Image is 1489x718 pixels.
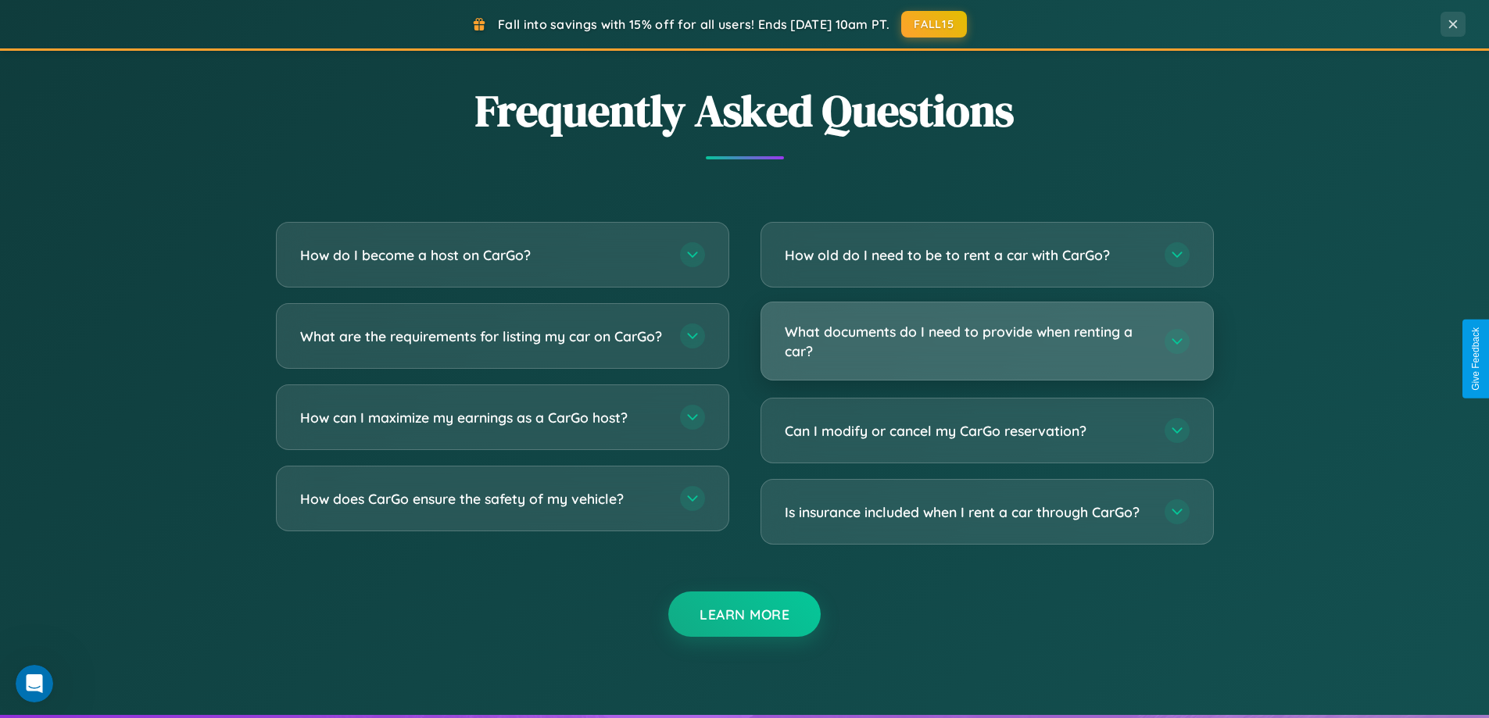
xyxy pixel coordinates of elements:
h3: How does CarGo ensure the safety of my vehicle? [300,489,664,509]
h3: How old do I need to be to rent a car with CarGo? [785,245,1149,265]
iframe: Intercom live chat [16,665,53,702]
h2: Frequently Asked Questions [276,80,1214,141]
h3: What are the requirements for listing my car on CarGo? [300,327,664,346]
button: Learn More [668,591,821,637]
h3: How can I maximize my earnings as a CarGo host? [300,408,664,427]
h3: What documents do I need to provide when renting a car? [785,322,1149,360]
h3: How do I become a host on CarGo? [300,245,664,265]
span: Fall into savings with 15% off for all users! Ends [DATE] 10am PT. [498,16,889,32]
button: FALL15 [901,11,967,38]
h3: Is insurance included when I rent a car through CarGo? [785,502,1149,522]
div: Give Feedback [1470,327,1481,391]
h3: Can I modify or cancel my CarGo reservation? [785,421,1149,441]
